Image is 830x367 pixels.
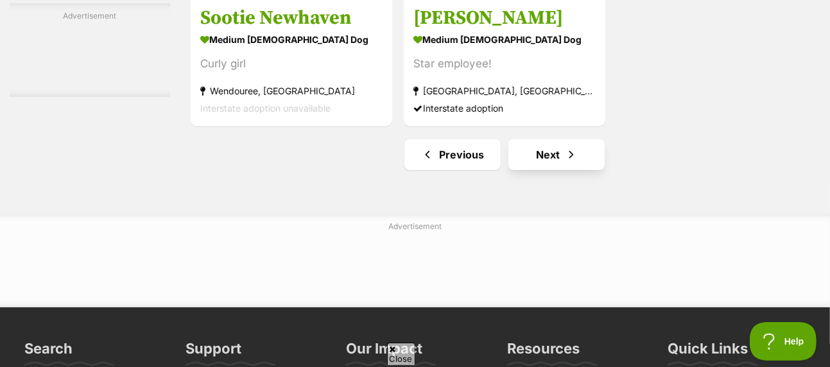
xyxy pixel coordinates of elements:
div: Curly girl [200,55,383,73]
a: Previous page [404,139,501,170]
h3: Search [24,339,73,365]
h3: Quick Links [668,339,748,365]
strong: medium [DEMOGRAPHIC_DATA] Dog [413,30,596,49]
h3: Resources [507,339,580,365]
div: Advertisement [10,3,170,97]
span: Close [387,343,415,365]
strong: medium [DEMOGRAPHIC_DATA] Dog [200,30,383,49]
strong: [GEOGRAPHIC_DATA], [GEOGRAPHIC_DATA] [413,82,596,99]
h3: [PERSON_NAME] [413,6,596,30]
div: Star employee! [413,55,596,73]
h3: Sootie Newhaven [200,6,383,30]
strong: Wendouree, [GEOGRAPHIC_DATA] [200,82,383,99]
div: Interstate adoption [413,99,596,117]
span: Interstate adoption unavailable [200,103,331,114]
iframe: Help Scout Beacon - Open [750,322,817,361]
nav: Pagination [189,139,820,170]
h3: Support [186,339,241,365]
h3: Our Impact [346,339,422,365]
a: Next page [508,139,605,170]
